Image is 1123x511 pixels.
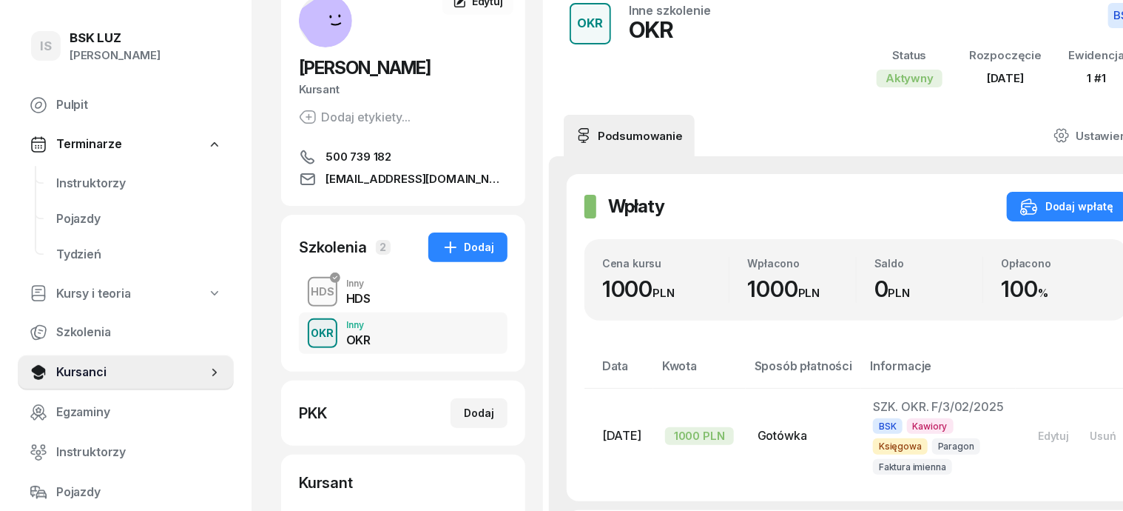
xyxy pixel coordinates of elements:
[44,166,234,201] a: Instruktorzy
[18,87,234,123] a: Pulpit
[572,11,610,36] div: OKR
[602,257,729,270] div: Cena kursu
[1020,198,1114,216] div: Dodaj wpłatę
[299,170,507,188] a: [EMAIL_ADDRESS][DOMAIN_NAME]
[18,395,234,430] a: Egzaminy
[608,195,664,218] h2: Wpłaty
[18,315,234,350] a: Szkolenia
[570,3,611,44] button: OKR
[70,46,161,65] div: [PERSON_NAME]
[44,237,234,273] a: Tydzień
[1001,275,1109,303] div: 100
[1038,430,1070,442] div: Edytuj
[629,16,711,43] div: OKR
[56,483,222,502] span: Pojazdy
[299,271,507,313] button: HDSInnyHDS
[874,275,982,303] div: 0
[442,238,494,256] div: Dodaj
[70,32,161,44] div: BSK LUZ
[907,418,954,434] span: Kawiory
[56,96,222,115] span: Pulpit
[932,438,980,454] span: Paragon
[1087,71,1105,85] span: 1 #1
[305,282,340,301] div: HDS
[299,403,327,424] div: PKK
[326,148,391,166] span: 500 739 182
[747,275,855,303] div: 1000
[56,245,222,264] span: Tydzień
[1028,424,1080,448] button: Edytuj
[18,127,234,161] a: Terminarze
[18,435,234,470] a: Instruktorzy
[1001,257,1109,270] div: Opłacono
[56,443,222,462] span: Instruktorzy
[602,428,641,443] span: [DATE]
[873,418,903,434] span: BSK
[56,363,207,382] span: Kursanci
[888,286,911,300] small: PLN
[564,115,695,156] a: Podsumowanie
[18,355,234,390] a: Kursanci
[584,356,653,388] th: Data
[299,57,431,79] span: [PERSON_NAME]
[299,313,507,354] button: OKRInnyOKR
[56,174,222,193] span: Instruktorzy
[665,427,734,445] div: 1000 PLN
[877,46,942,65] div: Status
[326,170,507,188] span: [EMAIL_ADDRESS][DOMAIN_NAME]
[874,257,982,270] div: Saldo
[428,233,507,262] button: Dodaj
[987,71,1024,85] span: [DATE]
[346,279,371,288] div: Inny
[308,318,337,348] button: OKR
[861,356,1016,388] th: Informacje
[1090,430,1117,442] div: Usuń
[56,403,222,422] span: Egzaminy
[299,108,411,126] button: Dodaj etykiety...
[18,475,234,510] a: Pojazdy
[873,399,1004,414] span: SZK. OKR. F/3/02/2025
[299,237,367,258] div: Szkolenia
[969,46,1042,65] div: Rozpoczęcie
[44,201,234,237] a: Pojazdy
[746,356,861,388] th: Sposób płatności
[56,210,222,229] span: Pojazdy
[56,323,222,342] span: Szkolenia
[299,148,507,166] a: 500 739 182
[602,275,729,303] div: 1000
[464,404,494,422] div: Dodaj
[346,293,371,304] div: HDS
[1038,286,1048,300] small: %
[308,277,337,307] button: HDS
[40,40,52,53] span: IS
[758,427,849,446] div: Gotówka
[56,284,131,304] span: Kursy i teoria
[873,438,928,454] span: Księgowa
[629,4,711,16] div: Inne szkolenie
[451,398,507,428] button: Dodaj
[346,334,371,346] div: OKR
[299,472,507,493] div: Kursant
[652,286,675,300] small: PLN
[346,321,371,330] div: Inny
[798,286,820,300] small: PLN
[18,277,234,311] a: Kursy i teoria
[877,70,942,87] div: Aktywny
[747,257,855,270] div: Wpłacono
[299,80,507,99] div: Kursant
[56,135,121,154] span: Terminarze
[376,240,391,255] span: 2
[653,356,746,388] th: Kwota
[873,459,952,475] span: Faktura imienna
[306,324,340,342] div: OKR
